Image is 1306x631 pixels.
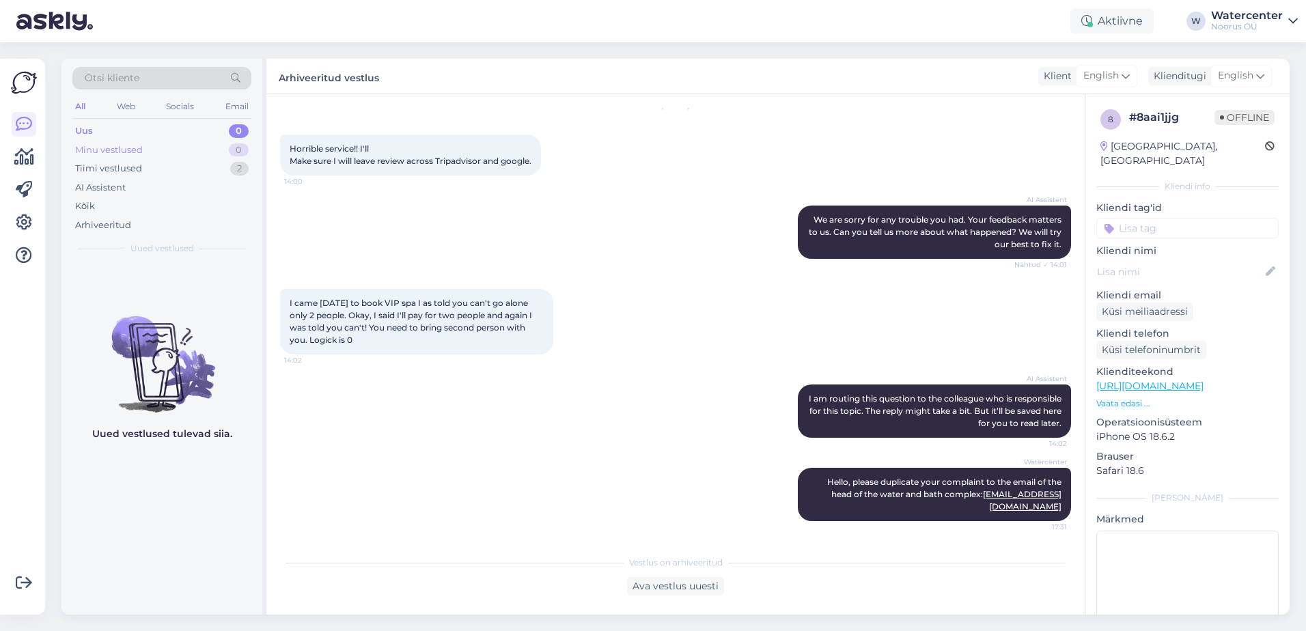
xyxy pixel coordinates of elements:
p: Safari 18.6 [1096,464,1279,478]
div: Socials [163,98,197,115]
span: AI Assistent [1016,195,1067,205]
span: I came [DATE] to book VIP spa I as told you can't go alone only 2 people. Okay, I said I'll pay f... [290,298,534,345]
img: Askly Logo [11,70,37,96]
div: Klienditugi [1148,69,1206,83]
span: 14:02 [1016,438,1067,449]
div: Noorus OÜ [1211,21,1283,32]
span: AI Assistent [1016,374,1067,384]
a: WatercenterNoorus OÜ [1211,10,1298,32]
span: Otsi kliente [85,71,139,85]
input: Lisa nimi [1097,264,1263,279]
span: Watercenter [1016,457,1067,467]
a: [URL][DOMAIN_NAME] [1096,380,1204,392]
p: Brauser [1096,449,1279,464]
div: 2 [230,162,249,176]
p: Märkmed [1096,512,1279,527]
div: Arhiveeritud [75,219,131,232]
div: 0 [229,124,249,138]
div: Ava vestlus uuesti [627,577,724,595]
div: # 8aai1jjg [1129,109,1214,126]
div: Watercenter [1211,10,1283,21]
img: No chats [61,292,262,415]
div: W [1186,12,1206,31]
p: Klienditeekond [1096,365,1279,379]
span: English [1218,68,1253,83]
div: Tiimi vestlused [75,162,142,176]
span: We are sorry for any trouble you had. Your feedback matters to us. Can you tell us more about wha... [809,214,1064,249]
div: AI Assistent [75,181,126,195]
div: Klient [1038,69,1072,83]
span: Nähtud ✓ 14:01 [1014,260,1067,270]
span: Horrible service!! I'll Make sure I will leave review across Tripadvisor and google. [290,143,531,166]
div: Minu vestlused [75,143,143,157]
div: [PERSON_NAME] [1096,492,1279,504]
div: Kliendi info [1096,180,1279,193]
span: 14:02 [284,355,335,365]
p: Uued vestlused tulevad siia. [92,427,232,441]
div: Web [114,98,138,115]
p: Kliendi telefon [1096,326,1279,341]
span: 14:00 [284,176,335,186]
span: I am routing this question to the colleague who is responsible for this topic. The reply might ta... [809,393,1064,428]
span: 17:31 [1016,522,1067,532]
p: Vaata edasi ... [1096,397,1279,410]
div: All [72,98,88,115]
p: Kliendi email [1096,288,1279,303]
div: [GEOGRAPHIC_DATA], [GEOGRAPHIC_DATA] [1100,139,1265,168]
div: Uus [75,124,93,138]
a: [EMAIL_ADDRESS][DOMAIN_NAME] [983,489,1061,511]
div: Email [223,98,251,115]
span: Hello, please duplicate your complaint to the email of the head of the water and bath complex: [827,477,1064,511]
div: Aktiivne [1070,9,1154,33]
div: Küsi meiliaadressi [1096,303,1193,321]
p: Kliendi nimi [1096,244,1279,258]
label: Arhiveeritud vestlus [279,67,379,85]
p: iPhone OS 18.6.2 [1096,430,1279,444]
input: Lisa tag [1096,218,1279,238]
p: Operatsioonisüsteem [1096,415,1279,430]
span: 8 [1108,114,1113,124]
div: Kõik [75,199,95,213]
span: Vestlus on arhiveeritud [629,557,723,569]
span: English [1083,68,1119,83]
div: Küsi telefoninumbrit [1096,341,1206,359]
div: 0 [229,143,249,157]
p: Kliendi tag'id [1096,201,1279,215]
span: Uued vestlused [130,242,194,255]
span: Offline [1214,110,1275,125]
